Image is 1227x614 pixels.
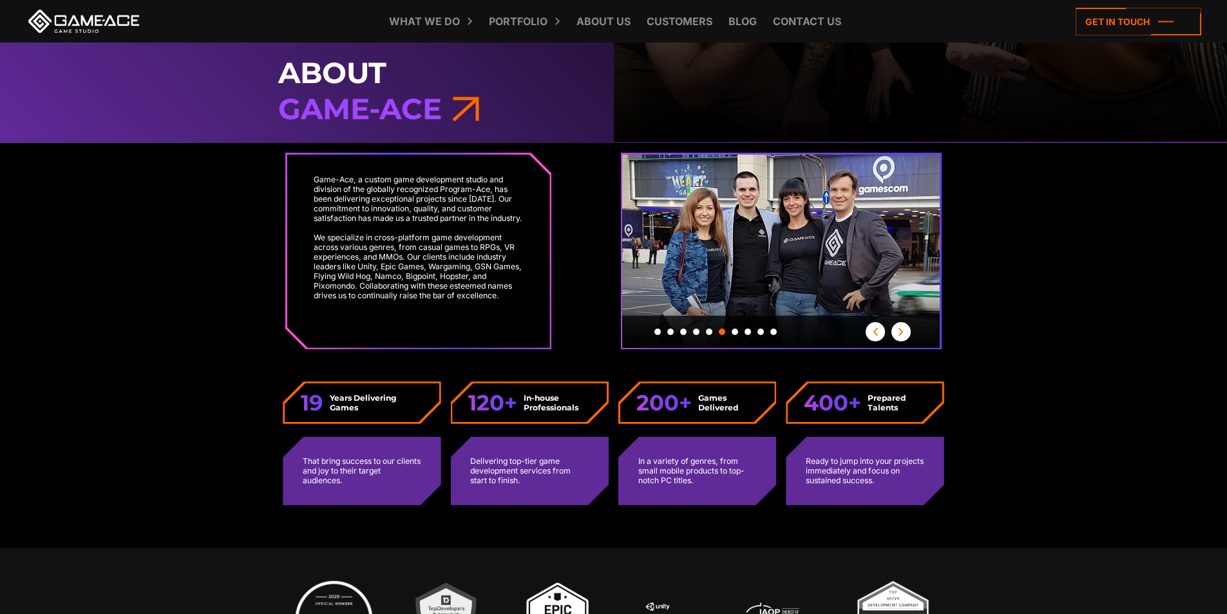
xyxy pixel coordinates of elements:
[524,393,591,412] strong: In-house Professionals
[1076,8,1201,35] a: Get in touch
[698,393,759,412] strong: Games Delivered
[330,393,423,412] strong: Years Delivering Games
[706,322,712,341] button: Slide 5
[667,322,674,341] button: Slide 2
[638,456,757,485] p: In a variety of genres, from small mobile products to top-notch PC titles.
[301,390,323,416] em: 19
[868,393,926,412] strong: Prepared Talents
[804,390,861,416] em: 400+
[693,322,699,341] button: Slide 4
[314,233,524,300] p: We specialize in cross-platform game development across various genres, from casual games to RPGs...
[622,155,940,367] img: Slider 06
[278,55,949,128] h3: About
[732,322,738,341] button: Slide 7
[770,322,777,341] button: Slide 10
[745,322,751,341] button: Slide 8
[470,456,589,485] p: Delivering top-tier game development services from start to finish.
[806,456,924,485] p: Ready to jump into your projects immediately and focus on sustained success.
[303,456,421,485] p: That bring success to our clients and joy to their target audiences.
[680,322,687,341] button: Slide 3
[636,390,692,416] em: 200+
[278,91,442,126] span: Game-Ace
[654,322,661,341] button: Slide 1
[314,175,524,223] p: Game-Ace, a custom game development studio and division of the globally recognized Program-Ace, h...
[757,322,764,341] button: Slide 9
[468,390,517,416] em: 120+
[719,322,725,341] button: Slide 6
